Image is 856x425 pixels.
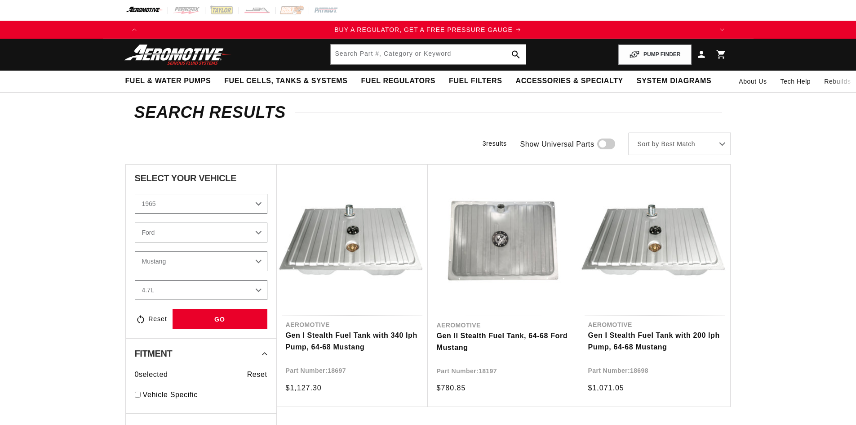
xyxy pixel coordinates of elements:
[588,330,721,353] a: Gen I Stealth Fuel Tank with 200 lph Pump, 64-68 Mustang
[449,76,502,86] span: Fuel Filters
[774,71,818,92] summary: Tech Help
[739,78,767,85] span: About Us
[824,76,851,86] span: Rebuilds
[143,25,713,35] div: Announcement
[135,194,267,214] select: Year
[224,76,347,86] span: Fuel Cells, Tanks & Systems
[247,369,267,380] span: Reset
[125,21,143,39] button: Translation missing: en.sections.announcements.previous_announcement
[135,223,267,242] select: Make
[103,21,754,39] slideshow-component: Translation missing: en.sections.announcements.announcement_bar
[732,71,773,92] a: About Us
[637,76,711,86] span: System Diagrams
[135,309,168,329] div: Reset
[629,133,731,155] select: Sort by
[135,251,267,271] select: Model
[143,25,713,35] div: 1 of 4
[135,349,173,358] span: Fitment
[506,45,526,64] button: search button
[713,21,731,39] button: Translation missing: en.sections.announcements.next_announcement
[173,309,267,329] div: GO
[437,330,570,353] a: Gen II Stealth Fuel Tank, 64-68 Ford Mustang
[630,71,718,92] summary: System Diagrams
[143,389,267,401] a: Vehicle Specific
[516,76,623,86] span: Accessories & Specialty
[331,45,526,64] input: Search by Part Number, Category or Keyword
[119,71,218,92] summary: Fuel & Water Pumps
[638,140,659,149] span: Sort by
[135,280,267,300] select: Engine
[442,71,509,92] summary: Fuel Filters
[781,76,811,86] span: Tech Help
[125,76,211,86] span: Fuel & Water Pumps
[354,71,442,92] summary: Fuel Regulators
[361,76,435,86] span: Fuel Regulators
[509,71,630,92] summary: Accessories & Specialty
[334,26,513,33] span: BUY A REGULATOR, GET A FREE PRESSURE GAUGE
[520,139,594,150] span: Show Universal Parts
[135,369,168,380] span: 0 selected
[618,45,691,65] button: PUMP FINDER
[217,71,354,92] summary: Fuel Cells, Tanks & Systems
[286,330,419,353] a: Gen I Stealth Fuel Tank with 340 lph Pump, 64-68 Mustang
[483,140,507,147] span: 3 results
[134,105,722,120] h2: Search Results
[143,25,713,35] a: BUY A REGULATOR, GET A FREE PRESSURE GAUGE
[135,174,267,185] div: Select Your Vehicle
[122,44,234,65] img: Aeromotive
